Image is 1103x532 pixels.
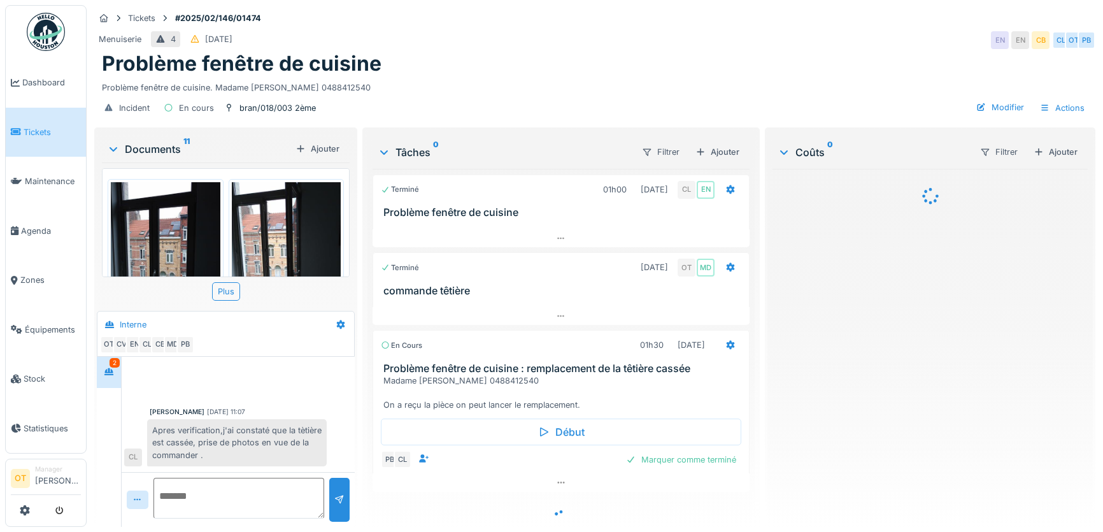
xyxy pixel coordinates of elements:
a: Maintenance [6,157,86,206]
div: Interne [120,319,146,331]
div: 01h30 [640,339,664,351]
sup: 0 [433,145,439,160]
div: CL [138,336,156,354]
h3: commande têtière [383,285,744,297]
li: OT [11,469,30,488]
span: Agenda [21,225,81,237]
div: CL [124,449,142,466]
div: PB [381,450,399,468]
span: Dashboard [22,76,81,89]
div: CL [678,181,695,199]
strong: #2025/02/146/01474 [170,12,266,24]
div: [DATE] [205,33,232,45]
h1: Problème fenêtre de cuisine [102,52,381,76]
div: Ajouter [1028,143,1083,161]
div: Début [381,419,741,445]
div: Madame [PERSON_NAME] 0488412540 On a reçu la pièce on peut lancer le remplacement. [383,375,744,412]
div: OT [100,336,118,354]
div: Actions [1034,99,1090,117]
div: EN [125,336,143,354]
div: EN [1011,31,1029,49]
div: En cours [381,340,422,351]
div: EN [991,31,1009,49]
a: Zones [6,255,86,305]
a: Tickets [6,108,86,157]
div: Apres verification,j'ai constaté que la tètière est cassée, prise de photos en vue de la commander . [147,419,327,466]
div: MD [164,336,181,354]
div: CL [394,450,411,468]
div: Ajouter [290,140,345,157]
div: 2 [110,358,120,368]
span: Tickets [24,126,81,138]
div: Manager [35,464,81,474]
div: Ajouter [690,143,744,161]
div: EN [697,181,715,199]
sup: 0 [827,145,833,160]
a: Agenda [6,206,86,256]
div: Menuiserie [99,33,141,45]
div: MD [697,259,715,277]
a: OT Manager[PERSON_NAME] [11,464,81,495]
sup: 11 [183,141,190,157]
div: Incident [119,102,150,114]
div: En cours [179,102,214,114]
div: Terminé [381,184,419,195]
img: 2hnalo1pltuenk1vh4qjmpnh97sd [232,182,341,328]
div: Documents [107,141,290,157]
h3: Problème fenêtre de cuisine : remplacement de la têtière cassée [383,363,744,375]
div: Terminé [381,262,419,273]
span: Zones [20,274,81,286]
div: PB [1078,31,1095,49]
div: CV [113,336,131,354]
div: CL [1052,31,1070,49]
div: Tâches [378,145,631,160]
div: PB [176,336,194,354]
img: Badge_color-CXgf-gQk.svg [27,13,65,51]
div: OT [1065,31,1083,49]
span: Stock [24,373,81,385]
div: Filtrer [974,143,1023,161]
div: 4 [171,33,176,45]
h3: Problème fenêtre de cuisine [383,206,744,219]
span: Équipements [25,324,81,336]
div: OT [678,259,695,277]
li: [PERSON_NAME] [35,464,81,492]
div: Plus [212,282,240,301]
div: [DATE] 11:07 [207,407,245,417]
div: Coûts [778,145,969,160]
a: Statistiques [6,404,86,454]
div: [DATE] [641,183,668,196]
div: [PERSON_NAME] [150,407,204,417]
div: CB [1032,31,1050,49]
span: Statistiques [24,422,81,435]
a: Équipements [6,305,86,355]
div: [DATE] [641,261,668,273]
div: Tickets [128,12,155,24]
a: Dashboard [6,58,86,108]
div: CB [151,336,169,354]
div: Problème fenêtre de cuisine. Madame [PERSON_NAME] 0488412540 [102,76,1088,94]
div: 01h00 [603,183,627,196]
img: fvy3t0ys6ggehbrmph5ai54iv7nc [111,182,220,328]
div: Modifier [971,99,1029,116]
div: Marquer comme terminé [621,451,741,468]
span: Maintenance [25,175,81,187]
a: Stock [6,354,86,404]
div: [DATE] [678,339,705,351]
div: bran/018/003 2ème [239,102,316,114]
div: Filtrer [636,143,685,161]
